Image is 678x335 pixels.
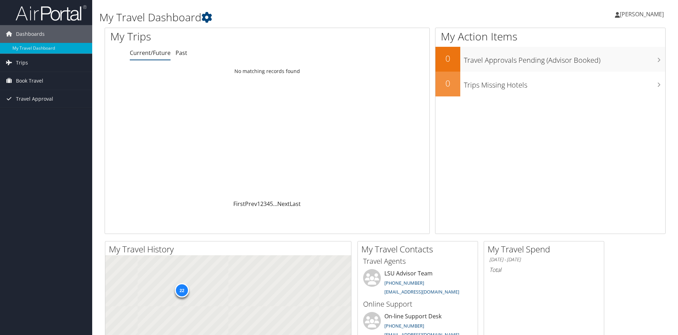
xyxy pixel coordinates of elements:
h3: Travel Approvals Pending (Advisor Booked) [464,52,665,65]
span: [PERSON_NAME] [620,10,664,18]
a: 0Trips Missing Hotels [435,72,665,96]
h3: Trips Missing Hotels [464,77,665,90]
h6: [DATE] - [DATE] [489,256,599,263]
a: Prev [245,200,257,208]
h2: My Travel History [109,243,351,255]
a: Current/Future [130,49,171,57]
img: airportal-logo.png [16,5,87,21]
a: 0Travel Approvals Pending (Advisor Booked) [435,47,665,72]
a: [PHONE_NUMBER] [384,280,424,286]
h2: 0 [435,77,460,89]
h1: My Action Items [435,29,665,44]
li: LSU Advisor Team [360,269,476,298]
span: … [273,200,277,208]
h3: Travel Agents [363,256,472,266]
h2: My Travel Spend [488,243,604,255]
a: 2 [260,200,263,208]
td: No matching records found [105,65,429,78]
h2: My Travel Contacts [361,243,478,255]
a: 1 [257,200,260,208]
a: Past [176,49,187,57]
a: [EMAIL_ADDRESS][DOMAIN_NAME] [384,289,459,295]
a: 5 [270,200,273,208]
h3: Online Support [363,299,472,309]
h2: 0 [435,52,460,65]
span: Travel Approval [16,90,53,108]
a: 3 [263,200,267,208]
h6: Total [489,266,599,274]
a: Last [290,200,301,208]
a: Next [277,200,290,208]
h1: My Travel Dashboard [99,10,480,25]
span: Trips [16,54,28,72]
a: First [233,200,245,208]
span: Book Travel [16,72,43,90]
a: [PERSON_NAME] [615,4,671,25]
a: [PHONE_NUMBER] [384,323,424,329]
a: 4 [267,200,270,208]
h1: My Trips [110,29,289,44]
span: Dashboards [16,25,45,43]
div: 22 [175,283,189,297]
